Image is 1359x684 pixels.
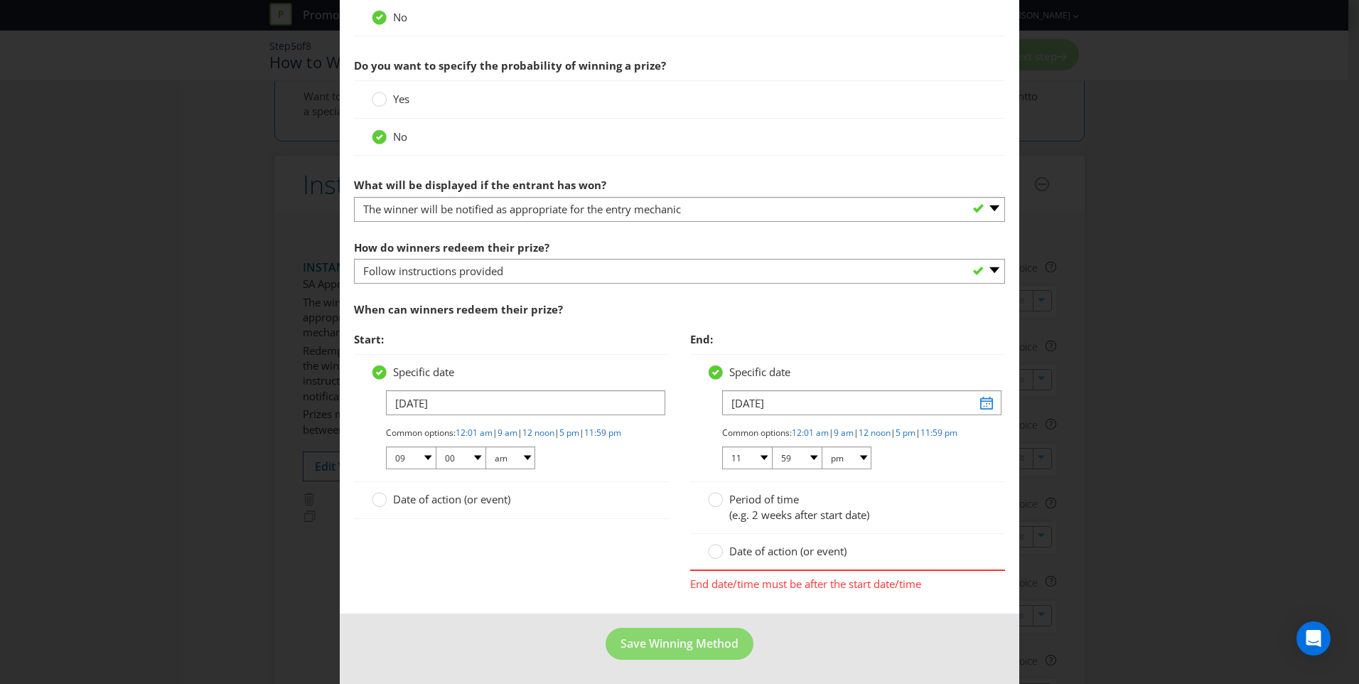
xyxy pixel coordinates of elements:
[792,427,829,439] a: 12:01 am
[729,544,847,558] span: Date of action (or event)
[354,332,384,346] span: Start:
[690,571,1005,592] span: End date/time must be after the start date/time
[522,427,554,439] a: 12 noon
[920,427,957,439] a: 11:59 pm
[393,492,510,506] span: Date of action (or event)
[690,332,713,346] span: End:
[559,427,579,439] a: 5 pm
[393,92,409,106] span: Yes
[834,427,854,439] a: 9 am
[891,427,896,439] span: |
[854,427,859,439] span: |
[729,508,869,522] span: (e.g. 2 weeks after start date)
[1296,621,1331,656] div: Open Intercom Messenger
[493,427,498,439] span: |
[896,427,915,439] a: 5 pm
[354,302,563,316] span: When can winners redeem their prize?
[393,129,407,144] span: No
[354,178,606,192] span: What will be displayed if the entrant has won?
[915,427,920,439] span: |
[729,365,790,379] span: Specific date
[498,427,517,439] a: 9 am
[393,365,454,379] span: Specific date
[722,390,1001,415] input: DD/MM/YY
[722,427,792,439] span: Common options:
[393,10,407,24] span: No
[386,390,665,415] input: DD/MM/YY
[354,240,549,255] span: How do winners redeem their prize?
[621,636,738,651] span: Save Winning Method
[554,427,559,439] span: |
[386,427,456,439] span: Common options:
[517,427,522,439] span: |
[606,628,753,660] button: Save Winning Method
[584,427,621,439] a: 11:59 pm
[829,427,834,439] span: |
[579,427,584,439] span: |
[729,492,799,506] span: Period of time
[354,58,666,73] span: Do you want to specify the probability of winning a prize?
[859,427,891,439] a: 12 noon
[456,427,493,439] a: 12:01 am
